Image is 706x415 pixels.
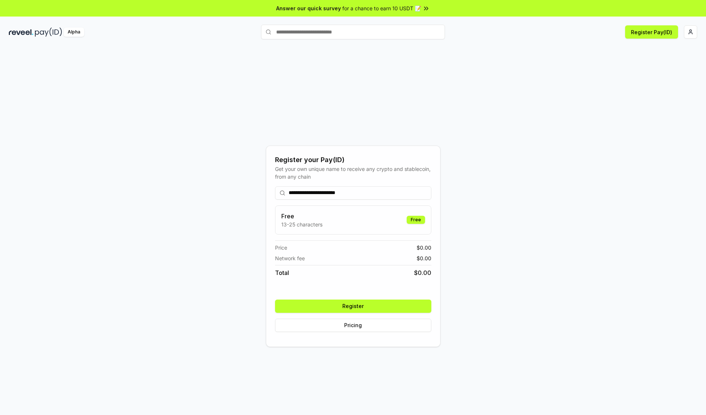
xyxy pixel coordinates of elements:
[342,4,421,12] span: for a chance to earn 10 USDT 📝
[281,212,322,221] h3: Free
[9,28,33,37] img: reveel_dark
[275,244,287,251] span: Price
[407,216,425,224] div: Free
[417,244,431,251] span: $ 0.00
[275,254,305,262] span: Network fee
[35,28,62,37] img: pay_id
[281,221,322,228] p: 13-25 characters
[275,300,431,313] button: Register
[275,165,431,180] div: Get your own unique name to receive any crypto and stablecoin, from any chain
[275,319,431,332] button: Pricing
[275,268,289,277] span: Total
[625,25,678,39] button: Register Pay(ID)
[414,268,431,277] span: $ 0.00
[417,254,431,262] span: $ 0.00
[64,28,84,37] div: Alpha
[275,155,431,165] div: Register your Pay(ID)
[276,4,341,12] span: Answer our quick survey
